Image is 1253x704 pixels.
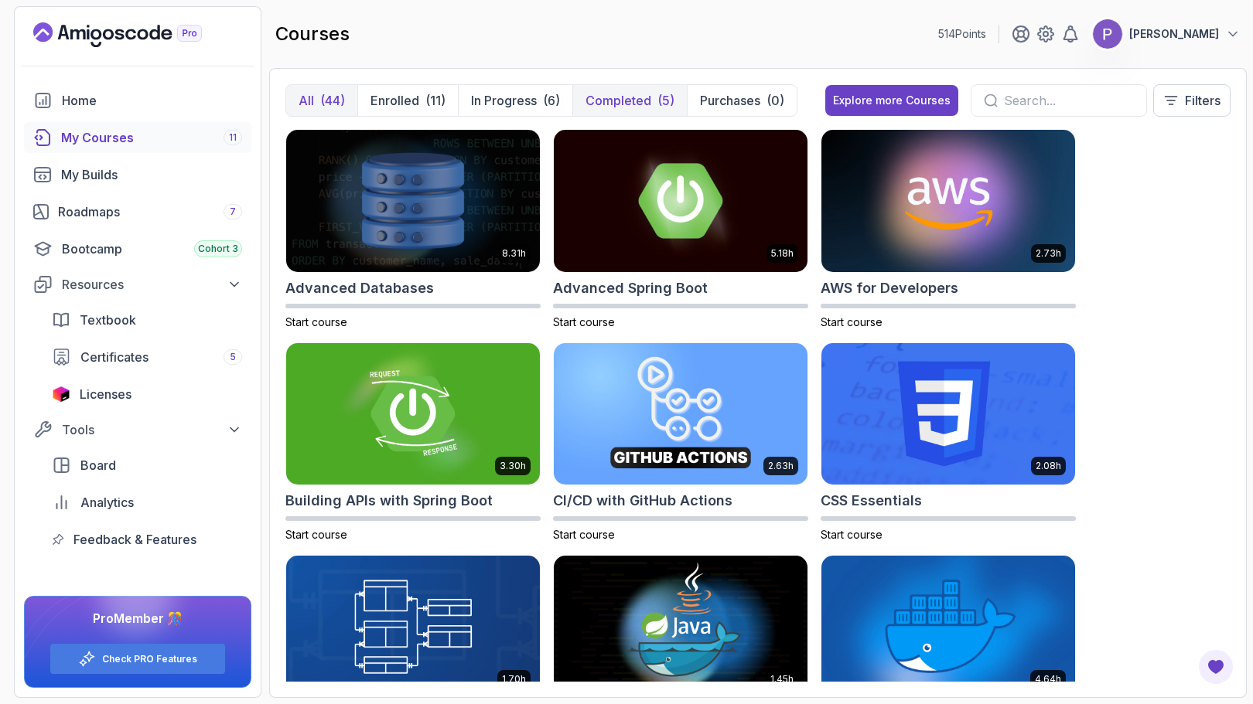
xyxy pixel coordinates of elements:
[821,130,1075,272] img: AWS for Developers card
[286,85,357,116] button: All(44)
[43,379,251,410] a: licenses
[543,91,560,110] div: (6)
[1035,673,1061,685] p: 4.64h
[821,315,883,328] span: Start course
[73,530,196,549] span: Feedback & Features
[285,315,347,328] span: Start course
[80,311,136,329] span: Textbook
[80,348,149,366] span: Certificates
[62,420,242,439] div: Tools
[33,22,237,47] a: Landing page
[62,275,242,294] div: Resources
[572,85,687,116] button: Completed(5)
[553,277,708,299] h2: Advanced Spring Boot
[687,85,797,116] button: Purchases(0)
[229,131,237,144] span: 11
[320,91,345,110] div: (44)
[62,91,242,110] div: Home
[1197,648,1234,685] button: Open Feedback Button
[1129,26,1219,42] p: [PERSON_NAME]
[766,91,784,110] div: (0)
[500,460,526,472] p: 3.30h
[80,385,131,403] span: Licenses
[24,122,251,153] a: courses
[502,247,526,260] p: 8.31h
[80,456,116,474] span: Board
[833,93,951,108] div: Explore more Courses
[370,91,419,110] p: Enrolled
[58,202,242,221] div: Roadmaps
[821,490,922,512] h2: CSS Essentials
[821,277,958,299] h2: AWS for Developers
[938,26,986,42] p: 514 Points
[52,386,70,402] img: jetbrains icon
[61,165,242,184] div: My Builds
[80,493,134,512] span: Analytics
[553,315,615,328] span: Start course
[586,91,651,110] p: Completed
[1036,460,1061,472] p: 2.08h
[299,91,314,110] p: All
[1092,19,1241,49] button: user profile image[PERSON_NAME]
[357,85,458,116] button: Enrolled(11)
[425,91,446,110] div: (11)
[1093,19,1122,49] img: user profile image
[700,91,760,110] p: Purchases
[502,673,526,685] p: 1.70h
[61,128,242,147] div: My Courses
[1036,247,1061,260] p: 2.73h
[43,304,251,335] a: textbook
[24,416,251,444] button: Tools
[554,343,807,485] img: CI/CD with GitHub Actions card
[286,130,540,272] img: Advanced Databases card
[43,487,251,518] a: analytics
[657,91,674,110] div: (5)
[275,22,350,46] h2: courses
[50,643,226,675] button: Check PRO Features
[286,343,540,485] img: Building APIs with Spring Boot card
[24,159,251,190] a: builds
[1004,91,1134,110] input: Search...
[285,277,434,299] h2: Advanced Databases
[471,91,537,110] p: In Progress
[768,460,794,472] p: 2.63h
[821,528,883,541] span: Start course
[553,490,732,512] h2: CI/CD with GitHub Actions
[771,247,794,260] p: 5.18h
[102,653,197,665] a: Check PRO Features
[24,270,251,298] button: Resources
[43,450,251,481] a: board
[770,673,794,685] p: 1.45h
[24,196,251,227] a: roadmaps
[458,85,572,116] button: In Progress(6)
[198,243,238,255] span: Cohort 3
[285,490,493,512] h2: Building APIs with Spring Boot
[230,351,236,363] span: 5
[62,240,242,258] div: Bootcamp
[821,343,1075,485] img: CSS Essentials card
[554,556,807,698] img: Docker for Java Developers card
[1185,91,1221,110] p: Filters
[1153,84,1231,117] button: Filters
[285,528,347,541] span: Start course
[230,206,236,218] span: 7
[24,233,251,264] a: bootcamp
[821,556,1075,698] img: Docker For Professionals card
[43,342,251,372] a: certificates
[825,85,958,116] button: Explore more Courses
[554,130,807,272] img: Advanced Spring Boot card
[553,528,615,541] span: Start course
[24,85,251,116] a: home
[286,556,540,698] img: Database Design & Implementation card
[43,524,251,555] a: feedback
